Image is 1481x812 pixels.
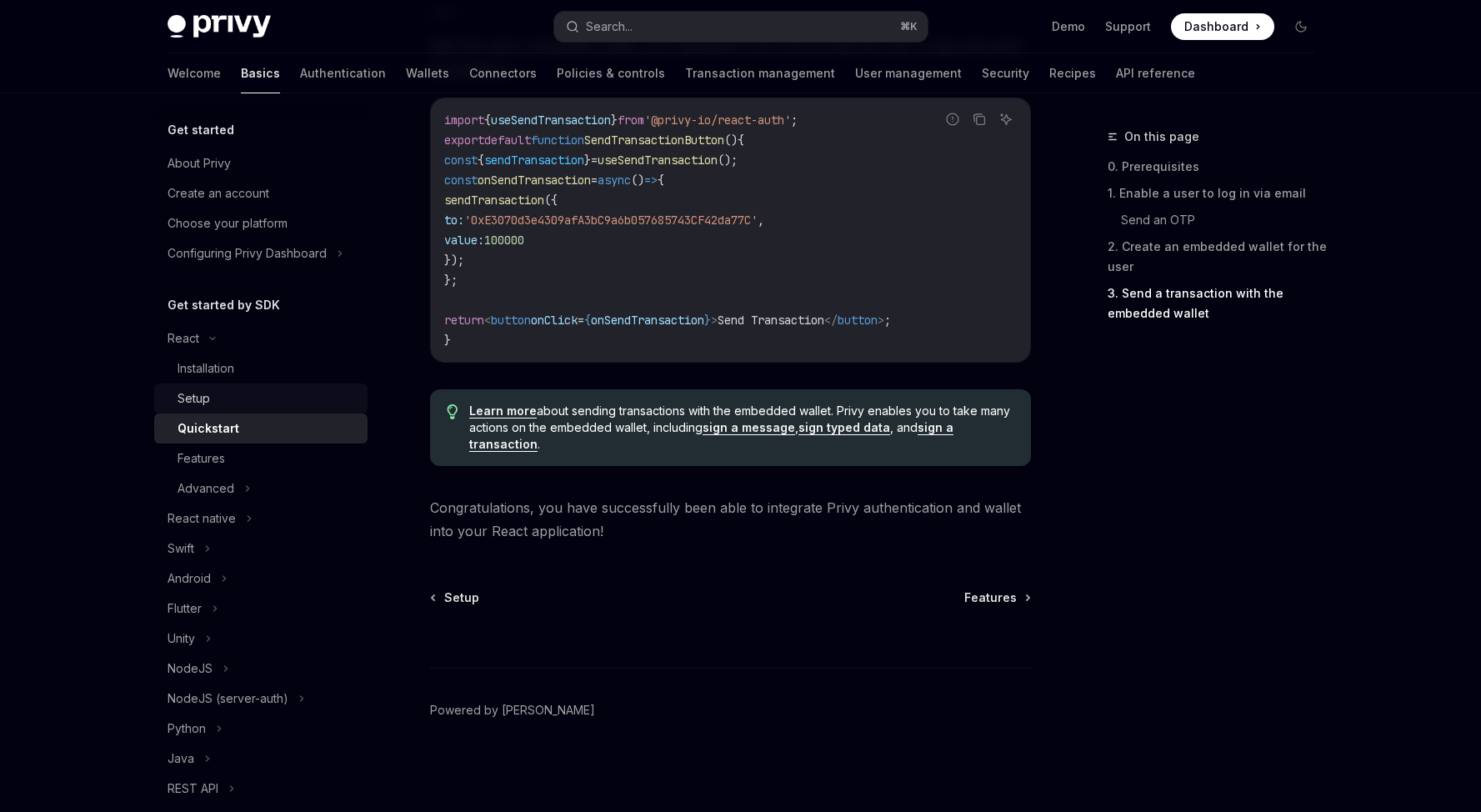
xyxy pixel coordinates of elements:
[964,589,1017,606] span: Features
[1108,153,1328,180] a: 0. Prerequisites
[878,313,884,328] span: >
[1105,18,1151,35] a: Support
[584,153,591,168] span: }
[711,313,718,328] span: >
[598,153,718,168] span: useSendTransaction
[1052,18,1085,35] a: Demo
[178,358,234,378] div: Installation
[484,113,491,128] span: {
[178,419,239,439] div: Quickstart
[554,12,928,42] button: Search...⌘K
[658,173,664,188] span: {
[611,113,618,128] span: }
[968,108,990,130] button: Copy the contents from the code block
[241,53,280,93] a: Basics
[900,20,918,33] span: ⌘ K
[484,153,584,168] span: sendTransaction
[738,133,744,148] span: {
[444,333,451,348] span: }
[469,403,1013,453] span: about sending transactions with the embedded wallet. Privy enables you to take many actions on th...
[168,120,234,140] h5: Get started
[591,173,598,188] span: =
[469,403,537,419] a: Learn more
[884,313,891,328] span: ;
[491,113,611,128] span: useSendTransaction
[168,689,288,709] div: NodeJS (server-auth)
[444,273,458,288] span: };
[168,183,269,203] div: Create an account
[300,53,386,93] a: Authentication
[982,53,1029,93] a: Security
[618,113,644,128] span: from
[444,589,479,606] span: Setup
[586,17,633,37] div: Search...
[444,153,478,168] span: const
[168,719,206,739] div: Python
[154,148,368,178] a: About Privy
[838,313,878,328] span: button
[1108,233,1328,280] a: 2. Create an embedded wallet for the user
[718,153,738,168] span: ();
[1108,280,1328,327] a: 3. Send a transaction with the embedded wallet
[444,313,484,328] span: return
[168,569,211,589] div: Android
[154,414,368,444] a: Quickstart
[406,53,449,93] a: Wallets
[447,404,458,419] svg: Tip
[484,313,491,328] span: <
[798,420,890,435] a: sign typed data
[469,53,537,93] a: Connectors
[591,313,704,328] span: onSendTransaction
[178,388,210,409] div: Setup
[995,108,1017,130] button: Ask AI
[168,213,288,233] div: Choose your platform
[942,108,963,130] button: Report incorrect code
[484,233,524,248] span: 100000
[964,589,1029,606] a: Features
[444,253,464,268] span: });
[444,233,484,248] span: value:
[154,444,368,474] a: Features
[631,173,644,188] span: ()
[1108,180,1328,207] a: 1. Enable a user to log in via email
[578,313,584,328] span: =
[855,53,962,93] a: User management
[178,479,234,499] div: Advanced
[598,173,631,188] span: async
[444,213,464,228] span: to:
[154,178,368,208] a: Create an account
[703,420,795,435] a: sign a message
[1124,127,1199,147] span: On this page
[168,243,327,263] div: Configuring Privy Dashboard
[644,113,791,128] span: '@privy-io/react-auth'
[168,295,280,315] h5: Get started by SDK
[464,213,758,228] span: '0xE3070d3e4309afA3bC9a6b057685743CF42da77C'
[168,629,195,649] div: Unity
[1184,18,1248,35] span: Dashboard
[168,509,236,529] div: React native
[544,193,558,208] span: ({
[1116,53,1195,93] a: API reference
[718,313,824,328] span: Send Transaction
[591,153,598,168] span: =
[444,133,484,148] span: export
[531,133,584,148] span: function
[478,173,591,188] span: onSendTransaction
[168,539,194,559] div: Swift
[178,449,225,469] div: Features
[154,208,368,238] a: Choose your platform
[584,133,724,148] span: SendTransactionButton
[168,53,221,93] a: Welcome
[724,133,738,148] span: ()
[491,313,531,328] span: button
[791,113,798,128] span: ;
[704,313,711,328] span: }
[484,133,531,148] span: default
[1171,13,1274,40] a: Dashboard
[644,173,658,188] span: =>
[430,702,595,719] a: Powered by [PERSON_NAME]
[168,659,213,679] div: NodeJS
[432,589,479,606] a: Setup
[444,173,478,188] span: const
[168,779,218,799] div: REST API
